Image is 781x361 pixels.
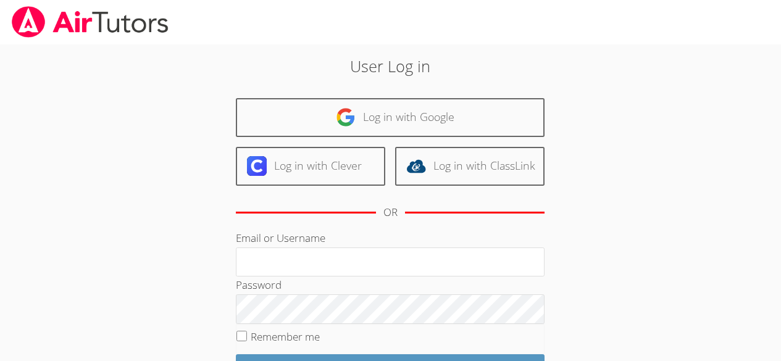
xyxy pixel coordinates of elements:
[236,231,325,245] label: Email or Username
[236,98,545,137] a: Log in with Google
[383,204,398,222] div: OR
[247,156,267,176] img: clever-logo-6eab21bc6e7a338710f1a6ff85c0baf02591cd810cc4098c63d3a4b26e2feb20.svg
[236,278,282,292] label: Password
[406,156,426,176] img: classlink-logo-d6bb404cc1216ec64c9a2012d9dc4662098be43eaf13dc465df04b49fa7ab582.svg
[251,330,320,344] label: Remember me
[10,6,170,38] img: airtutors_banner-c4298cdbf04f3fff15de1276eac7730deb9818008684d7c2e4769d2f7ddbe033.png
[395,147,545,186] a: Log in with ClassLink
[180,54,601,78] h2: User Log in
[336,107,356,127] img: google-logo-50288ca7cdecda66e5e0955fdab243c47b7ad437acaf1139b6f446037453330a.svg
[236,147,385,186] a: Log in with Clever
